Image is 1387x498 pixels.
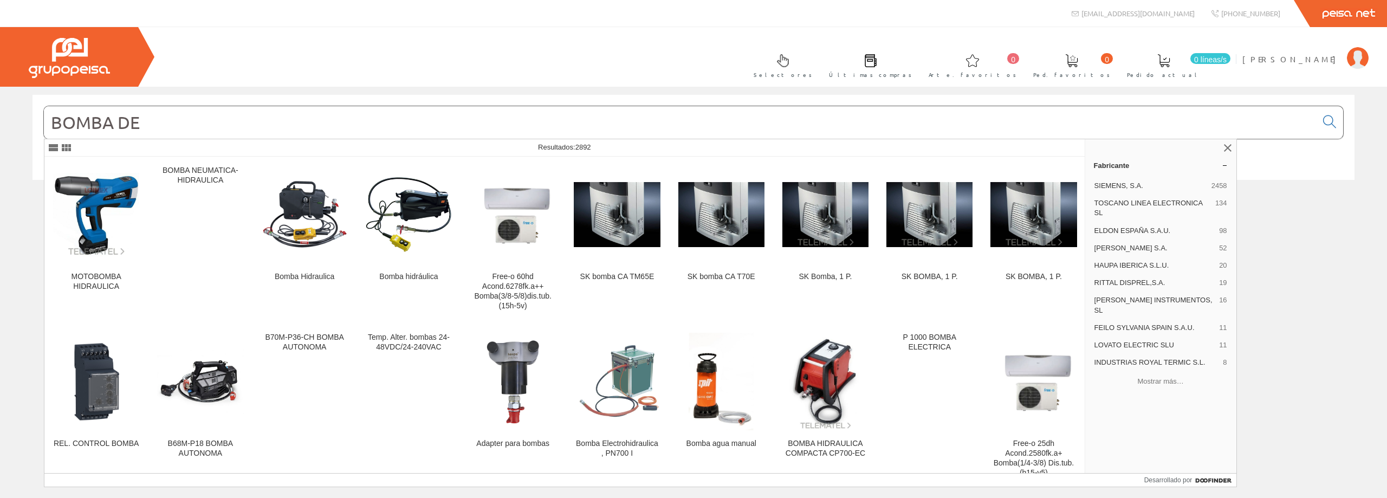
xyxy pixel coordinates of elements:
div: B70M-P36-CH BOMBA AUTONOMA [262,333,348,352]
span: 20 [1219,261,1227,270]
font: [PHONE_NUMBER] [1221,9,1280,18]
span: FEILO SYLVANIA SPAIN S.A.U. [1094,323,1215,333]
div: SK Bomba, 1 P. [782,272,869,282]
span: RITTAL DISPREL,S.A. [1094,278,1215,288]
a: [PERSON_NAME] [1242,45,1369,55]
a: SK BOMBA, 1 P. SK BOMBA, 1 P. [878,157,981,324]
span: HAUPA IBERICA S.L.U. [1094,261,1215,270]
div: Bomba agua manual [678,439,764,449]
div: SK bomba CA TM65E [574,272,660,282]
img: Free-o 60hd Acond.6278fk.a++ Bomba(3/8-5/8)dis.tub.(15h-5v) [470,184,556,246]
img: SK BOMBA, 1 P. [990,182,1077,247]
span: TOSCANO LINEA ELECTRONICA SL [1094,198,1211,218]
img: Adapter para bombas [470,339,556,425]
div: SK BOMBA, 1 P. [886,272,973,282]
a: SK BOMBA, 1 P. SK BOMBA, 1 P. [982,157,1085,324]
a: SK Bomba, 1 P. SK Bomba, 1 P. [774,157,877,324]
input: Buscar... [44,106,1317,139]
a: Bomba hidráulica Bomba hidráulica [357,157,461,324]
span: Resultados: [538,143,591,151]
a: Bomba agua manual Bomba agua manual [670,324,773,490]
font: Desarrollado por [1144,476,1192,484]
div: BOMBA HIDRAULICA COMPACTA CP700-EC [782,439,869,458]
div: Free-o 60hd Acond.6278fk.a++ Bomba(3/8-5/8)dis.tub.(15h-5v) [470,272,556,311]
div: Bomba Hidraulica [262,272,348,282]
font: Ped. favoritos [1033,70,1110,79]
div: REL. CONTROL BOMBA [53,439,139,449]
img: SK bomba CA TM65E [574,182,660,247]
font: Arte. favoritos [929,70,1016,79]
a: SK bomba CA TM65E SK bomba CA TM65E [565,157,669,324]
img: Bomba Hidraulica [262,171,348,257]
img: MOTOBOMBA HIDRAULICA [53,173,139,256]
span: 8 [1223,358,1227,367]
img: SK bomba CA T70E [678,182,764,247]
img: BOMBA HIDRAULICA COMPACTA CP700-EC [787,333,864,430]
div: SK bomba CA T70E [678,272,764,282]
span: 19 [1219,278,1227,288]
span: [PERSON_NAME] S.A. [1094,243,1215,253]
a: Free-o 60hd Acond.6278fk.a++ Bomba(3/8-5/8)dis.tub.(15h-5v) Free-o 60hd Acond.6278fk.a++ Bomba(3/... [461,157,565,324]
button: Mostrar más… [1090,372,1232,390]
a: BOMBA HIDRAULICA COMPACTA CP700-EC BOMBA HIDRAULICA COMPACTA CP700-EC [774,324,877,490]
font: Pedido actual [1127,70,1201,79]
div: P 1000 BOMBA ELECTRICA [886,333,973,352]
img: Bomba hidráulica [366,177,452,253]
span: 2458 [1211,181,1227,191]
span: 52 [1219,243,1227,253]
div: B68M-P18 BOMBA AUTONOMA [157,439,243,458]
div: Bomba Electrohidraulica , PN700 I [574,439,660,458]
font: Últimas compras [829,70,912,79]
a: Free-o 25dh Acond.2580fk.a+ Bomba(1/4-3/8) Dis.tub.(h15-v5) Free-o 25dh Acond.2580fk.a+ Bomba(1/4... [982,324,1085,490]
span: INDUSTRIAS ROYAL TERMIC S.L. [1094,358,1219,367]
img: SK BOMBA, 1 P. [886,182,973,247]
a: Bomba Hidraulica Bomba Hidraulica [253,157,357,324]
a: P 1000 BOMBA ELECTRICA [878,324,981,490]
span: [PERSON_NAME] INSTRUMENTOS, SL [1094,295,1215,315]
span: 11 [1219,340,1227,350]
font: [EMAIL_ADDRESS][DOMAIN_NAME] [1081,9,1195,18]
span: 134 [1215,198,1227,218]
a: B70M-P36-CH BOMBA AUTONOMA [253,324,357,490]
div: Bomba hidráulica [366,272,452,282]
span: 16 [1219,295,1227,315]
div: BOMBA NEUMATICA-HIDRAULICA [157,166,243,185]
a: Selectores [743,45,818,85]
font: Selectores [754,70,812,79]
span: 98 [1219,226,1227,236]
font: [PERSON_NAME] [1242,54,1341,64]
font: 0 líneas/s [1194,55,1227,64]
a: REL. CONTROL BOMBA REL. CONTROL BOMBA [44,324,148,490]
span: 11 [1219,323,1227,333]
img: B68M-P18 BOMBA AUTONOMA [157,350,243,414]
div: MOTOBOMBA HIDRAULICA [53,272,139,292]
a: Fabricante [1085,157,1236,174]
div: Temp. Alter. bombas 24-48VDC/24-240VAC [366,333,452,352]
a: Adapter para bombas Adapter para bombas [461,324,565,490]
img: Free-o 25dh Acond.2580fk.a+ Bomba(1/4-3/8) Dis.tub.(h15-v5) [990,351,1077,413]
div: Adapter para bombas [470,439,556,449]
img: Grupo Peisa [29,38,110,78]
span: 2892 [575,143,591,151]
span: ELDON ESPAÑA S.A.U. [1094,226,1215,236]
div: SK BOMBA, 1 P. [990,272,1077,282]
span: SIEMENS, S.A. [1094,181,1207,191]
img: SK Bomba, 1 P. [782,182,869,247]
font: 0 [1011,55,1015,64]
a: Temp. Alter. bombas 24-48VDC/24-240VAC [357,324,461,490]
font: 0 [1105,55,1109,64]
a: Desarrollado por [1144,474,1236,487]
img: Bomba agua manual [689,333,754,430]
img: Bomba Electrohidraulica , PN700 I [574,342,660,421]
a: SK bomba CA T70E SK bomba CA T70E [670,157,773,324]
a: Últimas compras [818,45,917,85]
a: BOMBA NEUMATICA-HIDRAULICA [148,157,252,324]
img: REL. CONTROL BOMBA [53,339,139,425]
span: LOVATO ELECTRIC SLU [1094,340,1215,350]
a: MOTOBOMBA HIDRAULICA MOTOBOMBA HIDRAULICA [44,157,148,324]
a: Bomba Electrohidraulica , PN700 I Bomba Electrohidraulica , PN700 I [565,324,669,490]
div: Free-o 25dh Acond.2580fk.a+ Bomba(1/4-3/8) Dis.tub.(h15-v5) [990,439,1077,478]
a: B68M-P18 BOMBA AUTONOMA B68M-P18 BOMBA AUTONOMA [148,324,252,490]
